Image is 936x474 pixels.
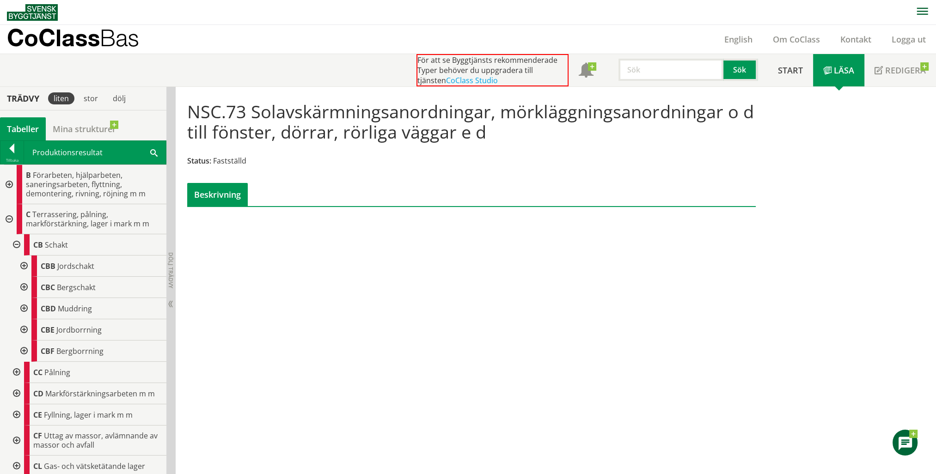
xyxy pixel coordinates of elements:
span: Terrassering, pålning, markförstärkning, lager i mark m m [26,209,149,229]
a: Kontakt [830,34,881,45]
span: Jordborrning [56,325,102,335]
div: Gå till informationssidan för CoClass Studio [7,404,166,425]
span: C [26,209,31,219]
div: Gå till informationssidan för CoClass Studio [7,425,166,456]
div: Gå till informationssidan för CoClass Studio [7,362,166,383]
span: CC [33,367,43,377]
div: liten [48,92,74,104]
span: Bas [100,24,139,51]
input: Sök [618,59,723,81]
p: CoClass [7,32,139,43]
span: Schakt [45,240,68,250]
div: Produktionsresultat [24,141,166,164]
div: Tillbaka [0,157,24,164]
a: CoClassBas [7,25,159,54]
div: stor [78,92,104,104]
a: Mina strukturer [46,117,123,140]
div: Gå till informationssidan för CoClass Studio [7,234,166,362]
span: CBB [41,261,55,271]
span: CL [33,461,42,471]
span: CBC [41,282,55,292]
span: Start [778,65,803,76]
div: Gå till informationssidan för CoClass Studio [15,340,166,362]
h1: NSC.73 Solavskärmningsanordningar, mörkläggningsanordningar o d till fönster, dörrar, rörliga väg... [187,101,755,142]
div: Gå till informationssidan för CoClass Studio [15,255,166,277]
a: Start [768,54,813,86]
a: Redigera [864,54,936,86]
span: Pålning [44,367,70,377]
span: Fyllning, lager i mark m m [44,410,133,420]
span: Fastställd [213,156,246,166]
span: Bergschakt [57,282,96,292]
span: Markförstärkningsarbeten m m [45,389,155,399]
div: Trädvy [2,93,44,103]
a: Läsa [813,54,864,86]
span: CD [33,389,43,399]
span: Bergborrning [56,346,104,356]
a: CoClass Studio [446,75,498,85]
span: Muddring [58,304,92,314]
div: dölj [107,92,131,104]
div: För att se Byggtjänsts rekommenderade Typer behöver du uppgradera till tjänsten [416,54,569,86]
span: Jordschakt [57,261,94,271]
div: Beskrivning [187,183,248,206]
span: CF [33,431,42,441]
span: Redigera [885,65,926,76]
span: Dölj trädvy [167,252,175,288]
span: Gas- och vätsketätande lager [44,461,145,471]
a: Om CoClass [763,34,830,45]
img: Svensk Byggtjänst [7,4,58,21]
span: B [26,170,31,180]
a: English [714,34,763,45]
a: Logga ut [881,34,936,45]
div: Gå till informationssidan för CoClass Studio [15,298,166,319]
span: Läsa [834,65,854,76]
span: Förarbeten, hjälparbeten, saneringsarbeten, flyttning, demontering, rivning, röjning m m [26,170,146,199]
span: Sök i tabellen [150,147,158,157]
span: Uttag av massor, avlämnande av massor och avfall [33,431,158,450]
span: Status: [187,156,211,166]
span: CE [33,410,42,420]
div: Gå till informationssidan för CoClass Studio [15,319,166,340]
span: CBD [41,304,56,314]
div: Gå till informationssidan för CoClass Studio [15,277,166,298]
span: CBF [41,346,55,356]
span: CBE [41,325,55,335]
button: Sök [723,59,758,81]
div: Gå till informationssidan för CoClass Studio [7,383,166,404]
span: Notifikationer [579,64,593,79]
span: CB [33,240,43,250]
